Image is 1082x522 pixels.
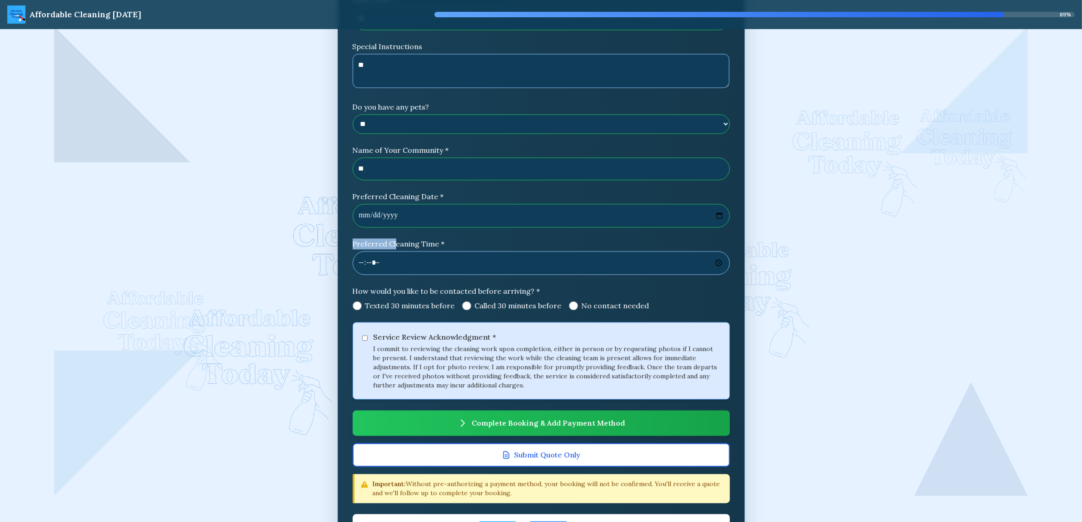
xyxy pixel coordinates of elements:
[373,480,406,488] span: Important:
[462,301,471,310] input: Called 30 minutes before
[373,331,720,342] p: Service Review Acknowledgment *
[353,145,730,156] label: Name of Your Community *
[353,101,730,112] label: Do you have any pets?
[373,479,724,497] p: Without pre-authorizing a payment method, your booking will not be confirmed. You'll receive a qu...
[353,286,730,296] label: How would you like to be contacted before arriving? *
[569,301,578,310] input: No contact needed
[29,8,141,21] div: Affordable Cleaning [DATE]
[353,410,730,436] button: Complete Booking & Add Payment Method
[353,301,362,310] input: Texted 30 minutes before
[373,344,720,390] p: I commit to reviewing the cleaning work upon completion, either in person or by requesting photos...
[353,238,730,249] label: Preferred Cleaning Time *
[7,5,25,24] img: ACT Logo
[365,300,455,311] span: Texted 30 minutes before
[1060,11,1071,18] span: 89 %
[353,191,730,202] label: Preferred Cleaning Date *
[582,300,649,311] span: No contact needed
[353,443,730,467] button: Submit Quote Only
[353,41,730,52] label: Special Instructions
[362,333,368,342] input: Service Review Acknowledgment *I commit to reviewing the cleaning work upon completion, either in...
[475,300,562,311] span: Called 30 minutes before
